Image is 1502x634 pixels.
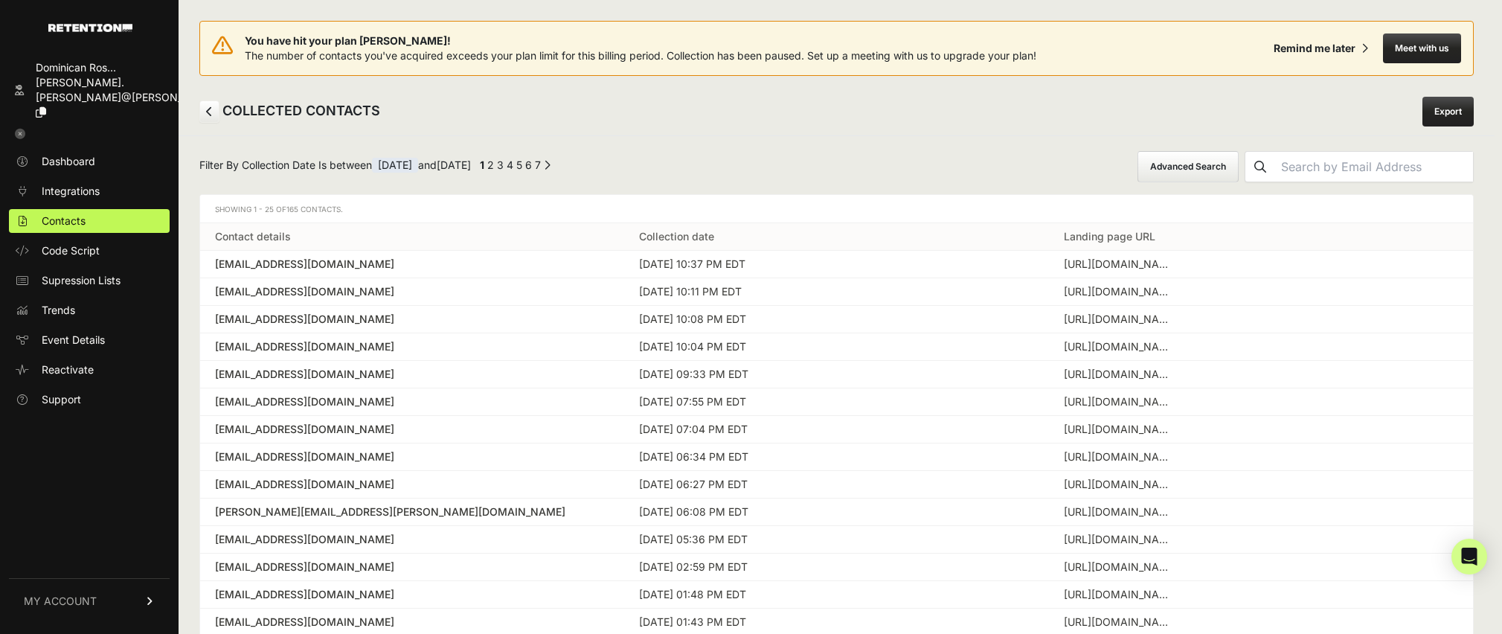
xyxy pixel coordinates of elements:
a: [EMAIL_ADDRESS][DOMAIN_NAME] [215,367,609,382]
a: Integrations [9,179,170,203]
a: Code Script [9,239,170,263]
div: https://rosarypilgrimage.org/salve-regina/# [1064,257,1175,272]
td: [DATE] 05:36 PM EDT [624,526,1048,554]
td: [DATE] 06:34 PM EDT [624,444,1048,471]
div: https://rosarypilgrimage.org/sevensorrows/?gad_source=1&gclid=EAIaIQobChMIvtaZgNW2hwMVaUdHAR3GMQF... [1064,477,1175,492]
span: Event Details [42,333,105,348]
a: [EMAIL_ADDRESS][DOMAIN_NAME] [215,312,609,327]
button: Meet with us [1383,33,1461,63]
button: Remind me later [1268,35,1374,62]
a: [PERSON_NAME][EMAIL_ADDRESS][PERSON_NAME][DOMAIN_NAME] [215,505,609,519]
td: [DATE] 06:08 PM EDT [624,499,1048,526]
span: Code Script [42,243,100,258]
img: Retention.com [48,24,132,32]
a: MY ACCOUNT [9,578,170,624]
div: https://rosarypilgrimage.org/ [1064,449,1175,464]
div: Remind me later [1274,41,1355,56]
h2: COLLECTED CONTACTS [199,100,380,123]
div: https://rosarypilgrimage.org/?fbclid=IwZXh0bgNhZW0BMAABHT_pUD7VaZhqsJspPCP6K0hEccaVm_oVe9VWD5Y6Wj... [1064,615,1175,630]
input: Search by Email Address [1275,152,1473,182]
td: [DATE] 10:37 PM EDT [624,251,1048,278]
span: The number of contacts you've acquired exceeds your plan limit for this billing period. Collectio... [245,49,1036,62]
span: Reactivate [42,362,94,377]
a: Page 5 [516,158,522,171]
div: https://rosarypilgrimage.org/?fbclid=IwZXh0bgNhZW0BMAABHY5x6nWAApB_drbt1VLchLLxjP1Q1sWZ1gs2svJuVg... [1064,339,1175,354]
a: [EMAIL_ADDRESS][DOMAIN_NAME] [215,422,609,437]
div: Dominican Ros... [36,60,226,75]
a: Trends [9,298,170,322]
a: Dominican Ros... [PERSON_NAME].[PERSON_NAME]@[PERSON_NAME]... [9,56,170,124]
button: Advanced Search [1137,151,1239,182]
div: https://rosarypilgrimage.org/ [1064,367,1175,382]
div: https://rosarypilgrimage.org/rsvp/?firstname=%3C%3CFirst%20Name%3E%3E&lastname=%3C%3CLast%20Name%... [1064,394,1175,409]
a: Support [9,388,170,412]
a: [EMAIL_ADDRESS][DOMAIN_NAME] [215,587,609,602]
a: Reactivate [9,358,170,382]
td: [DATE] 10:04 PM EDT [624,333,1048,361]
a: Contact details [215,230,291,243]
span: Dashboard [42,154,95,169]
a: [EMAIL_ADDRESS][DOMAIN_NAME] [215,532,609,547]
div: https://rosarypilgrimage.org/ [1064,560,1175,574]
span: Supression Lists [42,273,121,288]
a: Event Details [9,328,170,352]
span: Support [42,392,81,407]
a: [EMAIL_ADDRESS][DOMAIN_NAME] [215,394,609,409]
span: You have hit your plan [PERSON_NAME]! [245,33,1036,48]
a: Page 3 [497,158,504,171]
td: [DATE] 07:04 PM EDT [624,416,1048,444]
td: [DATE] 01:48 PM EDT [624,581,1048,609]
div: https://rosarypilgrimage.org/ [1064,505,1175,519]
span: [DATE] [437,158,471,171]
a: Dashboard [9,150,170,173]
div: https://rosarypilgrimage.org/salve-regina/# [1064,422,1175,437]
span: Contacts [42,214,86,228]
a: [EMAIL_ADDRESS][DOMAIN_NAME] [215,257,609,272]
span: Showing 1 - 25 of [215,205,343,214]
a: [EMAIL_ADDRESS][DOMAIN_NAME] [215,615,609,630]
td: [DATE] 10:08 PM EDT [624,306,1048,333]
a: Landing page URL [1064,230,1155,243]
a: Page 4 [507,158,513,171]
span: Integrations [42,184,100,199]
a: [EMAIL_ADDRESS][DOMAIN_NAME] [215,477,609,492]
a: Page 7 [535,158,541,171]
td: [DATE] 07:55 PM EDT [624,388,1048,416]
div: https://rosarypilgrimage.org/ [1064,312,1175,327]
a: [EMAIL_ADDRESS][DOMAIN_NAME] [215,449,609,464]
span: 165 Contacts. [286,205,343,214]
span: Filter By Collection Date Is between and [199,158,471,176]
a: Supression Lists [9,269,170,292]
div: https://rosarypilgrimage.org/?fbclid=IwZXh0bgNhZW0BMAABHdNdgj5y5sW_fTDIBQRpkRA2AFN7Qrp_u-fAETGTPK... [1064,284,1175,299]
span: MY ACCOUNT [24,594,97,609]
a: [EMAIL_ADDRESS][DOMAIN_NAME] [215,339,609,354]
a: [EMAIL_ADDRESS][DOMAIN_NAME] [215,560,609,574]
div: Open Intercom Messenger [1451,539,1487,574]
a: Collection date [639,230,714,243]
td: [DATE] 10:11 PM EDT [624,278,1048,306]
span: [PERSON_NAME].[PERSON_NAME]@[PERSON_NAME]... [36,76,226,103]
a: Export [1422,97,1474,127]
a: [EMAIL_ADDRESS][DOMAIN_NAME] [215,284,609,299]
div: Pagination [477,158,551,176]
a: Page 2 [487,158,494,171]
span: [DATE] [372,158,418,173]
div: https://rosarypilgrimage.org/ [1064,587,1175,602]
td: [DATE] 09:33 PM EDT [624,361,1048,388]
span: Trends [42,303,75,318]
em: Page 1 [480,158,484,171]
